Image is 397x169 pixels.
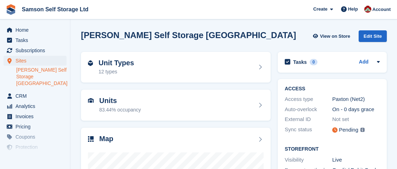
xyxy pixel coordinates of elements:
[372,6,391,13] span: Account
[310,59,318,65] div: 0
[4,35,67,45] a: menu
[4,111,67,121] a: menu
[15,46,58,55] span: Subscriptions
[285,146,380,152] h2: Storefront
[15,152,58,162] span: Settings
[15,91,58,101] span: CRM
[16,67,67,87] a: [PERSON_NAME] Self Storage [GEOGRAPHIC_DATA]
[4,91,67,101] a: menu
[4,46,67,55] a: menu
[15,101,58,111] span: Analytics
[15,25,58,35] span: Home
[15,56,58,66] span: Sites
[359,30,387,42] div: Edit Site
[99,97,141,105] h2: Units
[15,132,58,142] span: Coupons
[4,101,67,111] a: menu
[99,68,134,76] div: 12 types
[6,4,16,15] img: stora-icon-8386f47178a22dfd0bd8f6a31ec36ba5ce8667c1dd55bd0f319d3a0aa187defe.svg
[4,122,67,132] a: menu
[4,25,67,35] a: menu
[81,90,271,121] a: Units 83.44% occupancy
[285,105,332,114] div: Auto-overlock
[4,56,67,66] a: menu
[15,111,58,121] span: Invoices
[99,135,113,143] h2: Map
[360,128,365,132] img: icon-info-grey-7440780725fd019a000dd9b08b2336e03edf1995a4989e88bcd33f0948082b44.svg
[364,6,371,13] img: Ian
[4,142,67,152] a: menu
[285,86,380,92] h2: ACCESS
[88,98,94,103] img: unit-icn-7be61d7bf1b0ce9d3e12c5938cc71ed9869f7b940bace4675aadf7bd6d80202e.svg
[313,6,327,13] span: Create
[88,60,93,66] img: unit-type-icn-2b2737a686de81e16bb02015468b77c625bbabd49415b5ef34ead5e3b44a266d.svg
[285,126,332,134] div: Sync status
[19,4,91,15] a: Samson Self Storage Ltd
[359,30,387,45] a: Edit Site
[15,122,58,132] span: Pricing
[293,59,307,65] h2: Tasks
[359,58,368,66] a: Add
[348,6,358,13] span: Help
[4,152,67,162] a: menu
[339,126,358,134] div: Pending
[332,115,380,123] div: Not set
[332,105,380,114] div: On - 0 days grace
[332,156,380,164] div: Live
[15,35,58,45] span: Tasks
[285,115,332,123] div: External ID
[88,136,94,142] img: map-icn-33ee37083ee616e46c38cad1a60f524a97daa1e2b2c8c0bc3eb3415660979fc1.svg
[99,106,141,114] div: 83.44% occupancy
[285,95,332,103] div: Access type
[312,30,353,42] a: View on Store
[81,30,296,40] h2: [PERSON_NAME] Self Storage [GEOGRAPHIC_DATA]
[4,132,67,142] a: menu
[320,33,350,40] span: View on Store
[15,142,58,152] span: Protection
[285,156,332,164] div: Visibility
[81,52,271,83] a: Unit Types 12 types
[332,95,380,103] div: Paxton (Net2)
[99,59,134,67] h2: Unit Types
